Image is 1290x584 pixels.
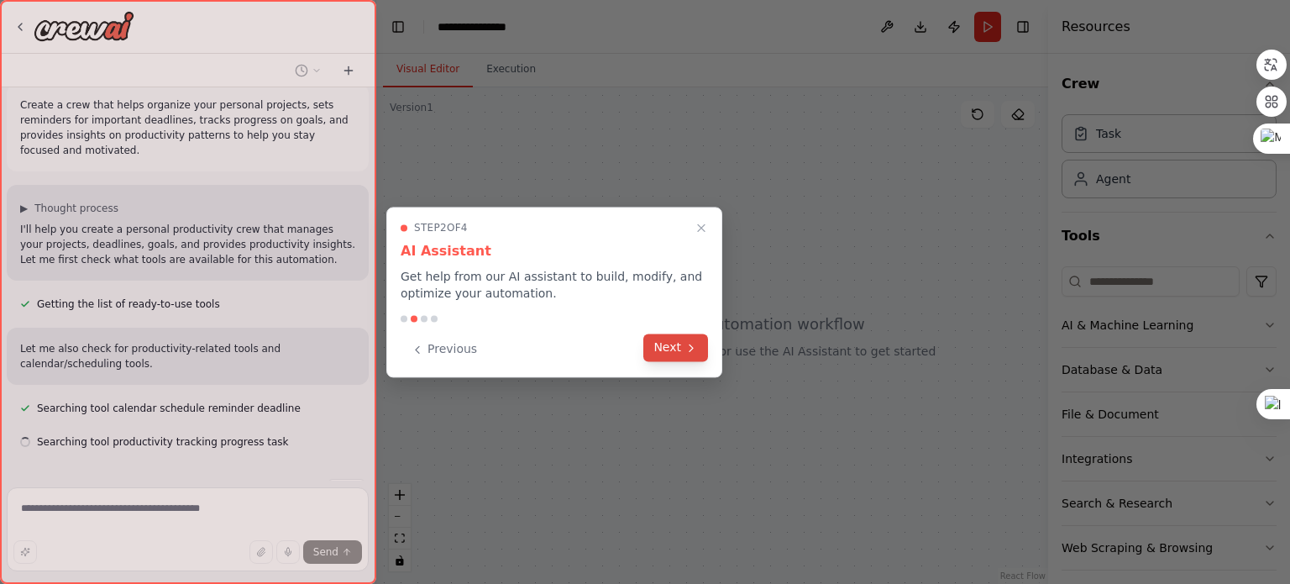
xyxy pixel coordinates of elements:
button: Previous [401,335,487,363]
button: Next [643,334,708,361]
h3: AI Assistant [401,241,708,261]
button: Hide left sidebar [386,15,410,39]
span: Step 2 of 4 [414,221,468,234]
button: Close walkthrough [691,218,711,238]
p: Get help from our AI assistant to build, modify, and optimize your automation. [401,268,708,302]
